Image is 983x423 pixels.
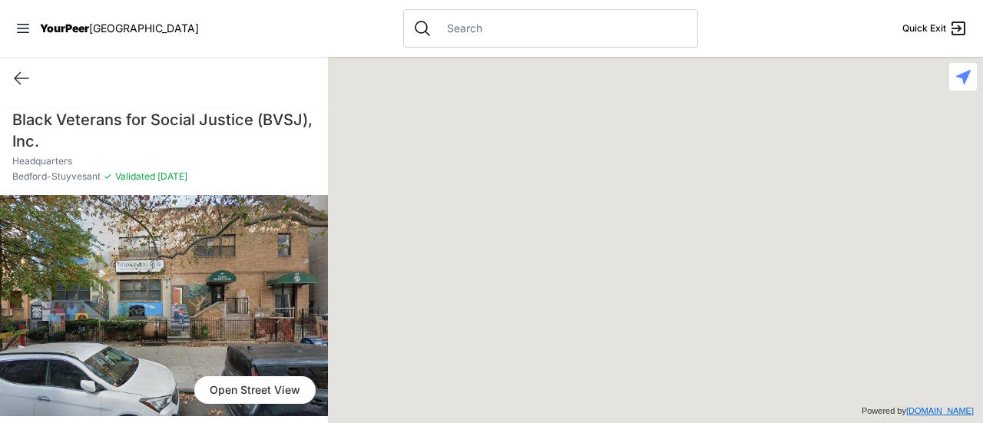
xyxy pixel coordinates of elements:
[155,170,187,182] span: [DATE]
[12,109,316,152] h1: Black Veterans for Social Justice (BVSJ), Inc.
[12,170,101,183] span: Bedford-Stuyvesant
[902,22,946,35] span: Quick Exit
[12,155,316,167] p: Headquarters
[906,406,974,415] a: [DOMAIN_NAME]
[862,405,974,418] div: Powered by
[902,19,968,38] a: Quick Exit
[89,21,199,35] span: [GEOGRAPHIC_DATA]
[115,170,155,182] span: Validated
[40,24,199,33] a: YourPeer[GEOGRAPHIC_DATA]
[104,170,112,183] span: ✓
[438,21,688,36] input: Search
[194,376,316,404] span: Open Street View
[40,21,89,35] span: YourPeer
